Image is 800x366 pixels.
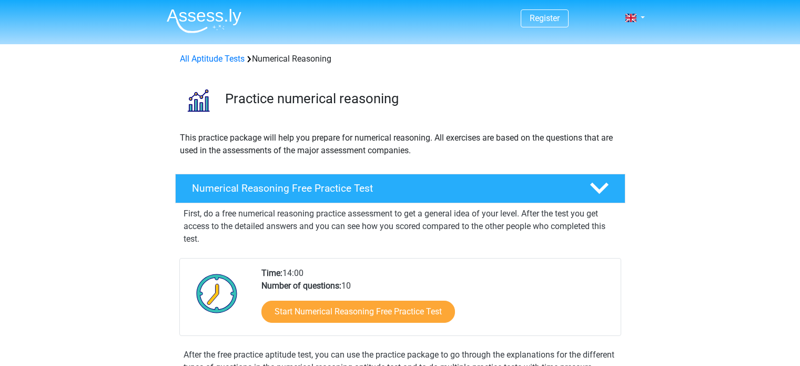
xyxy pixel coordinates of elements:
p: This practice package will help you prepare for numerical reasoning. All exercises are based on t... [180,132,621,157]
a: Register [530,13,560,23]
img: Clock [190,267,244,320]
a: Start Numerical Reasoning Free Practice Test [261,301,455,323]
a: All Aptitude Tests [180,54,245,64]
b: Time: [261,268,282,278]
h4: Numerical Reasoning Free Practice Test [192,182,573,194]
p: First, do a free numerical reasoning practice assessment to get a general idea of your level. Aft... [184,207,617,245]
b: Number of questions: [261,281,341,291]
img: numerical reasoning [176,78,220,123]
img: Assessly [167,8,241,33]
div: 14:00 10 [254,267,620,335]
h3: Practice numerical reasoning [225,91,617,107]
a: Numerical Reasoning Free Practice Test [171,174,630,203]
div: Numerical Reasoning [176,53,625,65]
